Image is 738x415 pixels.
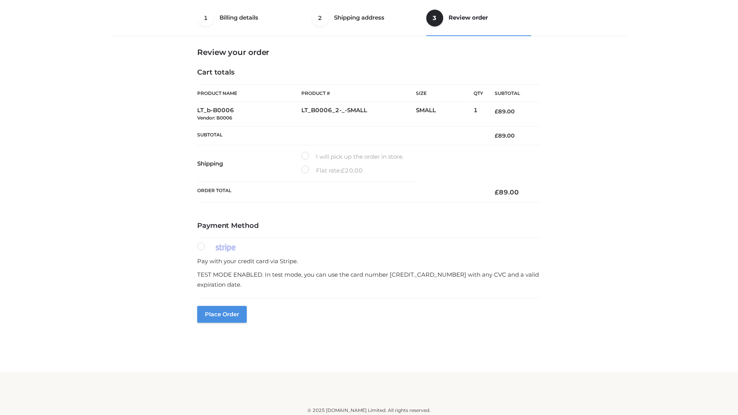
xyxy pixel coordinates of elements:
span: £ [495,188,499,196]
td: SMALL [416,102,474,126]
td: LT_b-B0006 [197,102,301,126]
bdi: 89.00 [495,188,519,196]
th: Order Total [197,182,483,203]
span: £ [495,108,498,115]
div: © 2025 [DOMAIN_NAME] Limited. All rights reserved. [114,407,624,414]
th: Subtotal [197,126,483,145]
label: Flat rate: [301,166,363,176]
span: £ [341,167,345,174]
button: Place order [197,306,247,323]
th: Qty [474,85,483,102]
small: Vendor: B0006 [197,115,232,121]
h4: Cart totals [197,68,541,77]
bdi: 89.00 [495,108,515,115]
h4: Payment Method [197,222,541,230]
th: Subtotal [483,85,541,102]
th: Size [416,85,470,102]
th: Product # [301,85,416,102]
td: LT_B0006_2-_-SMALL [301,102,416,126]
h3: Review your order [197,48,541,57]
bdi: 20.00 [341,167,363,174]
td: 1 [474,102,483,126]
th: Shipping [197,145,301,182]
th: Product Name [197,85,301,102]
bdi: 89.00 [495,132,515,139]
label: I will pick up the order in store. [301,152,404,162]
span: £ [495,132,498,139]
p: TEST MODE ENABLED. In test mode, you can use the card number [CREDIT_CARD_NUMBER] with any CVC an... [197,270,541,289]
p: Pay with your credit card via Stripe. [197,256,541,266]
